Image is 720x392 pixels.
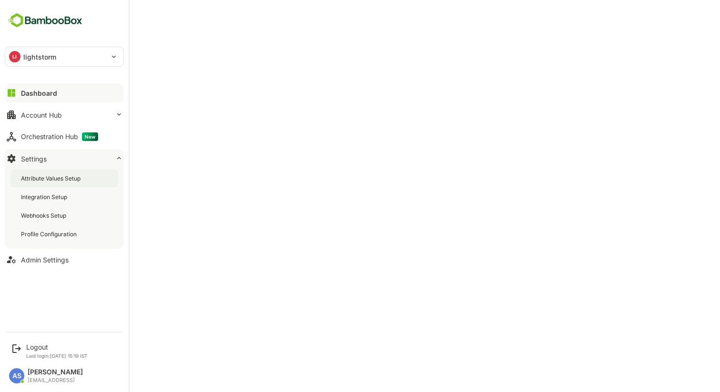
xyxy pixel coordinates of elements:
div: Orchestration Hub [21,132,98,141]
div: Webhooks Setup [21,211,68,220]
button: Orchestration HubNew [5,127,124,146]
div: [EMAIL_ADDRESS] [28,377,83,383]
div: Settings [21,155,47,163]
div: Account Hub [21,111,62,119]
div: Admin Settings [21,256,69,264]
p: lightstorm [23,52,56,62]
div: Attribute Values Setup [21,174,82,182]
div: LIlightstorm [5,47,123,66]
button: Dashboard [5,83,124,102]
div: LI [9,51,20,62]
div: Profile Configuration [21,230,79,238]
span: New [82,132,98,141]
button: Account Hub [5,105,124,124]
div: AS [9,368,24,383]
button: Settings [5,149,124,168]
button: Admin Settings [5,250,124,269]
div: Logout [26,343,88,351]
div: Integration Setup [21,193,69,201]
div: [PERSON_NAME] [28,368,83,376]
img: BambooboxFullLogoMark.5f36c76dfaba33ec1ec1367b70bb1252.svg [5,11,85,30]
div: Dashboard [21,89,57,97]
p: Last login: [DATE] 15:19 IST [26,353,88,359]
